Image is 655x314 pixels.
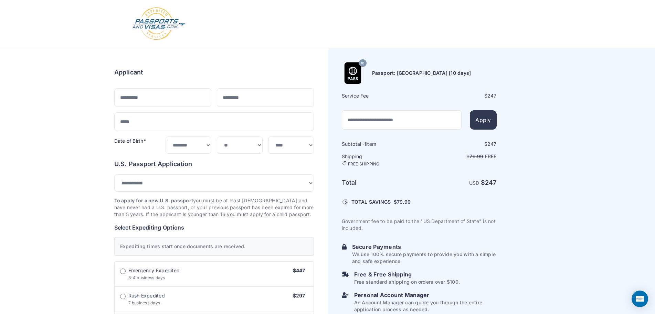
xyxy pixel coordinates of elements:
span: 10 [361,59,364,68]
h6: Select Expediting Options [114,223,314,232]
strong: $ [481,179,497,186]
span: $447 [293,267,305,273]
span: $ [394,199,411,205]
h6: Applicant [114,68,143,77]
img: Product Name [342,62,363,84]
button: Apply [470,110,496,130]
p: An Account Manager can guide you through the entire application process as needed. [354,299,497,313]
span: $297 [293,293,305,298]
h6: Total [342,178,419,188]
span: Rush Expedited [128,292,165,299]
h6: Service Fee [342,92,419,99]
span: 7 business days [128,300,160,305]
span: 3-4 business days [128,275,165,280]
h6: Personal Account Manager [354,291,497,299]
div: Expediting times start once documents are received. [114,237,314,256]
span: 247 [487,141,497,147]
span: FREE SHIPPING [348,161,380,167]
div: $ [420,92,497,99]
strong: To apply for a new U.S. passport [114,197,193,203]
div: Open Intercom Messenger [632,291,648,307]
span: USD [469,180,479,186]
div: $ [420,141,497,148]
h6: Shipping [342,153,419,167]
p: $ [420,153,497,160]
h6: Subtotal · item [342,141,419,148]
label: Date of Birth* [114,138,146,144]
span: Emergency Expedited [128,267,180,274]
span: 79.99 [397,199,411,205]
p: Free standard shipping on orders over $100. [354,278,460,285]
img: Logo [131,7,186,41]
h6: U.S. Passport Application [114,159,314,169]
h6: Secure Payments [352,243,497,251]
span: Free [485,153,497,159]
h6: Free & Free Shipping [354,270,460,278]
span: 79.99 [469,153,483,159]
p: We use 100% secure payments to provide you with a simple and safe experience. [352,251,497,265]
span: 1 [364,141,366,147]
span: 247 [485,179,497,186]
p: you must be at least [DEMOGRAPHIC_DATA] and have never had a U.S. passport, or your previous pass... [114,197,314,218]
span: 247 [487,93,497,99]
h6: Passport: [GEOGRAPHIC_DATA] [10 days] [372,70,471,77]
p: Government fee to be paid to the "US Department of State" is not included. [342,218,497,232]
span: TOTAL SAVINGS [351,199,391,205]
